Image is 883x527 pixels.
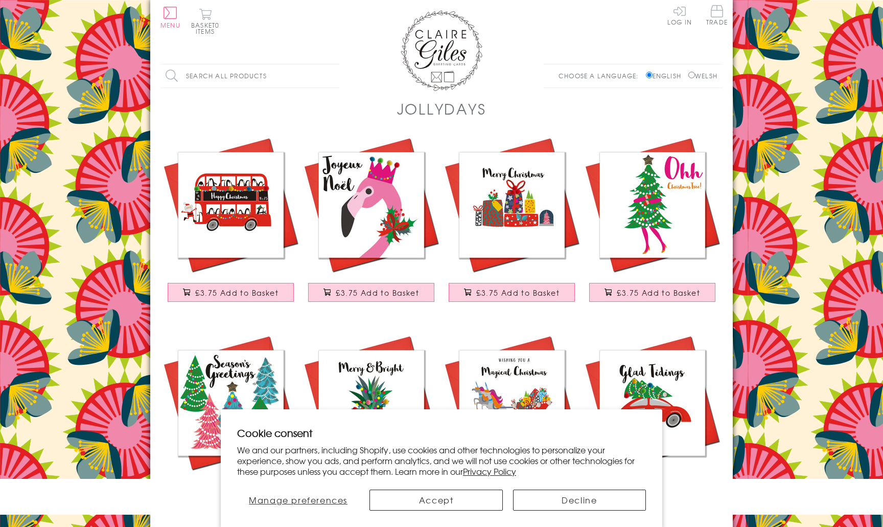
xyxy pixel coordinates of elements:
[336,288,419,298] span: £3.75 Add to Basket
[582,135,723,275] img: Christmas Card, Ohh Christmas Tree! Embellished with a shiny padded star
[589,283,716,302] button: £3.75 Add to Basket
[706,5,728,25] span: Trade
[237,426,646,440] h2: Cookie consent
[301,333,441,510] a: Christmas Card, Pineapple and Pompoms, Embellished with colourful pompoms £3.75 Add to Basket
[249,494,347,506] span: Manage preferences
[196,20,219,36] span: 0 items
[463,465,516,477] a: Privacy Policy
[449,283,575,302] button: £3.75 Add to Basket
[513,490,646,511] button: Decline
[168,283,294,302] button: £3.75 Add to Basket
[308,283,435,302] button: £3.75 Add to Basket
[160,135,301,312] a: Christmas Card, Santa on the Bus, Embellished with colourful pompoms £3.75 Add to Basket
[476,288,560,298] span: £3.75 Add to Basket
[160,7,180,28] button: Menu
[441,135,582,275] img: Christmas Card, Pile of Presents, Embellished with colourful pompoms
[688,71,717,80] label: Welsh
[441,333,582,510] a: Christmas Card, Unicorn Sleigh, Embellished with colourful pompoms £3.75 Add to Basket
[191,8,219,34] button: Basket0 items
[160,135,301,275] img: Christmas Card, Santa on the Bus, Embellished with colourful pompoms
[441,333,582,473] img: Christmas Card, Unicorn Sleigh, Embellished with colourful pompoms
[237,490,359,511] button: Manage preferences
[667,5,692,25] a: Log In
[301,135,441,312] a: Christmas Card, Flamingo, Joueux Noel, Embellished with colourful pompoms £3.75 Add to Basket
[617,288,700,298] span: £3.75 Add to Basket
[688,72,695,78] input: Welsh
[706,5,728,27] a: Trade
[441,135,582,312] a: Christmas Card, Pile of Presents, Embellished with colourful pompoms £3.75 Add to Basket
[160,333,301,473] img: Christmas Card, Season's Greetings, Embellished with a shiny padded star
[160,333,301,510] a: Christmas Card, Season's Greetings, Embellished with a shiny padded star £3.75 Add to Basket
[582,333,723,473] img: Christmas Card, Christmas Tree on Car, Embellished with colourful pompoms
[582,333,723,510] a: Christmas Card, Christmas Tree on Car, Embellished with colourful pompoms £3.75 Add to Basket
[301,135,441,275] img: Christmas Card, Flamingo, Joueux Noel, Embellished with colourful pompoms
[646,72,653,78] input: English
[369,490,502,511] button: Accept
[401,10,482,91] img: Claire Giles Greetings Cards
[160,64,339,87] input: Search all products
[559,71,644,80] p: Choose a language:
[397,98,486,119] h1: JollyDays
[160,20,180,30] span: Menu
[582,135,723,312] a: Christmas Card, Ohh Christmas Tree! Embellished with a shiny padded star £3.75 Add to Basket
[329,64,339,87] input: Search
[646,71,686,80] label: English
[195,288,278,298] span: £3.75 Add to Basket
[301,333,441,473] img: Christmas Card, Pineapple and Pompoms, Embellished with colourful pompoms
[237,445,646,476] p: We and our partners, including Shopify, use cookies and other technologies to personalize your ex...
